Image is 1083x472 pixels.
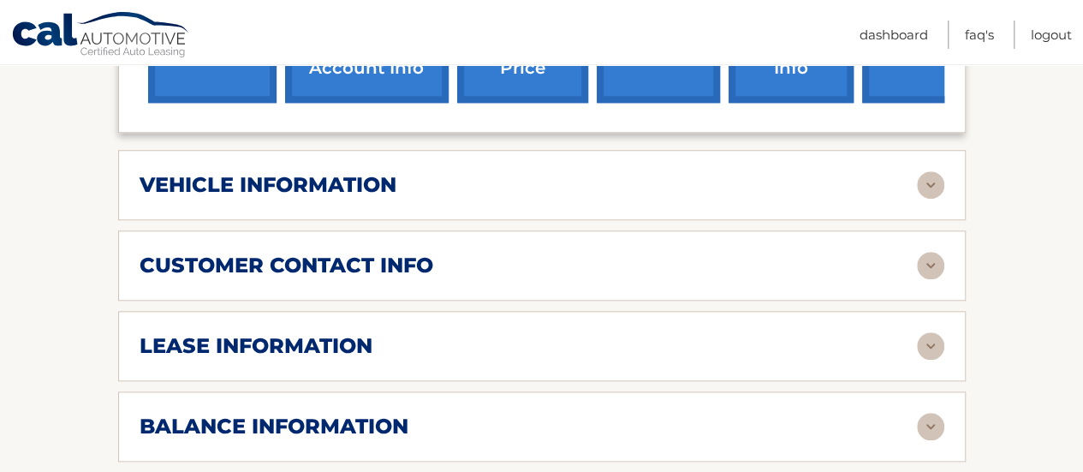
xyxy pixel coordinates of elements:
img: accordion-rest.svg [917,332,944,360]
h2: lease information [140,333,372,359]
a: Dashboard [860,21,928,49]
h2: vehicle information [140,172,396,198]
a: Logout [1031,21,1072,49]
img: accordion-rest.svg [917,413,944,440]
img: accordion-rest.svg [917,252,944,279]
img: accordion-rest.svg [917,171,944,199]
a: Cal Automotive [11,11,191,61]
h2: balance information [140,414,408,439]
h2: customer contact info [140,253,433,278]
a: FAQ's [965,21,994,49]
